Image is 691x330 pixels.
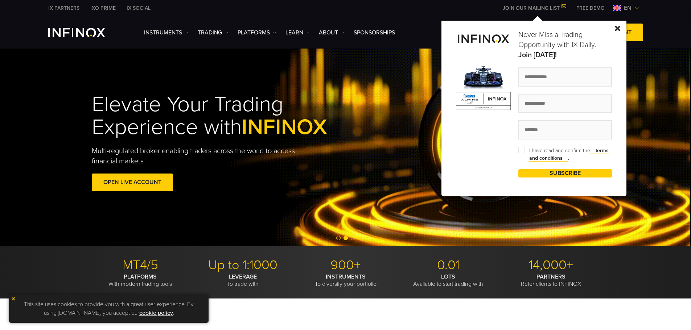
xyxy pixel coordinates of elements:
p: Multi-regulated broker enabling traders across the world to access financial markets [92,146,307,166]
p: Available to start trading with [400,273,497,288]
a: INFINOX [121,4,156,12]
img: yellow close icon [11,296,16,301]
span: Go to slide 2 [344,236,348,240]
p: 14,000+ [502,257,600,273]
a: OPEN LIVE ACCOUNT [92,174,173,191]
p: With modern trading tools [92,273,189,288]
p: 900+ [297,257,394,273]
a: PLATFORMS [238,28,276,37]
a: SPONSORSHIPS [354,28,395,37]
a: INFINOX [43,4,85,12]
a: ABOUT [319,28,345,37]
span: I have read and confirm the . [518,147,612,162]
span: Go to slide 3 [351,236,355,240]
a: INFINOX [85,4,121,12]
strong: PLATFORMS [124,273,157,280]
p: Up to 1:1000 [194,257,292,273]
p: To diversify your portfolio [297,273,394,288]
a: Learn [285,28,310,37]
h1: Elevate Your Trading Experience with [92,93,361,139]
span: en [621,4,634,12]
p: Refer clients to INFINOX [502,273,600,288]
strong: INSTRUMENTS [326,273,366,280]
strong: PARTNERS [536,273,565,280]
a: TRADING [198,28,229,37]
p: To trade with [194,273,292,288]
p: 0.01 [400,257,497,273]
p: Never Miss a Trading Opportunity with IX Daily. [518,30,612,60]
a: INFINOX MENU [571,4,610,12]
strong: Join [DATE]! [518,50,612,60]
a: INFINOX Logo [48,28,122,37]
a: Instruments [144,28,189,37]
strong: LEVERAGE [229,273,257,280]
a: JOIN OUR MAILING LIST [497,5,571,11]
span: INFINOX [242,114,327,140]
a: cookie policy [139,309,173,317]
span: Go to slide 1 [336,236,341,240]
p: This site uses cookies to provide you with a great user experience. By using [DOMAIN_NAME], you a... [13,298,205,319]
p: MT4/5 [92,257,189,273]
strong: LOTS [441,273,455,280]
